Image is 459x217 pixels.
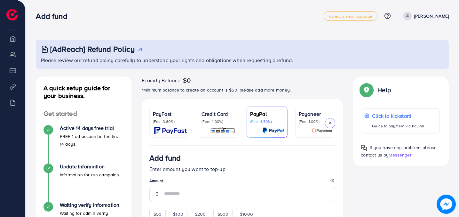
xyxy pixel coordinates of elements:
[372,112,424,120] p: Click to kickstart!
[36,12,72,21] h3: Add fund
[210,127,235,134] img: card
[149,178,336,186] legend: Amount
[153,119,187,124] p: (Fee: 3.60%)
[153,110,187,118] p: PayFast
[414,12,449,20] p: [PERSON_NAME]
[154,127,187,134] img: card
[60,125,124,131] h4: Active 14 days free trial
[377,86,391,94] p: Help
[437,195,456,214] img: image
[299,119,333,124] p: (Fee: 1.00%)
[250,110,284,118] p: PayPal
[401,12,449,20] a: [PERSON_NAME]
[361,144,437,158] span: If you have any problem, please contact us by
[389,152,411,158] span: Messenger
[41,56,445,64] p: Please review our refund policy carefully to understand your rights and obligations when requesti...
[60,202,124,208] h4: Waiting verify information
[36,125,131,164] li: Active 14 days free trial
[262,127,284,134] img: card
[299,110,333,118] p: Payoneer
[312,127,333,134] img: card
[149,153,181,163] h3: Add fund
[149,165,336,173] p: Enter amount you want to top-up
[36,84,131,100] h4: A quick setup guide for your business.
[6,9,18,20] img: logo
[361,145,367,151] img: Popup guide
[142,86,343,94] p: *Minimum balance to create an account is $50, please add more money.
[324,11,377,21] a: adreach_new_package
[183,76,191,84] span: $0
[50,44,135,54] h3: [AdReach] Refund Policy
[60,133,124,148] p: FREE 1 ad account in the first 14 days.
[250,119,284,124] p: (Fee: 4.50%)
[202,110,235,118] p: Credit Card
[60,171,120,179] p: Information for run campaign.
[36,164,131,202] li: Update Information
[60,164,120,170] h4: Update Information
[202,119,235,124] p: (Fee: 4.00%)
[329,14,372,18] span: adreach_new_package
[36,110,131,118] h4: Get started
[361,84,372,96] img: Popup guide
[142,76,182,84] span: Ecomdy Balance:
[372,122,424,130] p: Guide to payment via PayPal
